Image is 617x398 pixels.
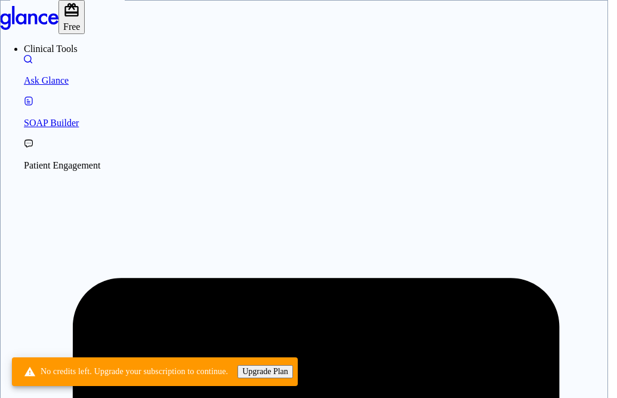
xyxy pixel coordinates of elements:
[24,75,608,86] p: Ask Glance
[24,44,608,54] li: Clinical Tools
[24,118,608,128] p: SOAP Builder
[24,160,608,171] p: Patient Engagement
[237,365,293,378] button: Upgrade Plan
[24,361,228,382] div: No credits left. Upgrade your subscription to continue.
[58,22,85,32] a: Click to view or change your subscription
[24,96,608,129] a: Docugen: Compose a clinical documentation in seconds
[63,22,80,32] span: Free
[24,55,608,87] a: Moramiz: Find ICD10AM codes instantly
